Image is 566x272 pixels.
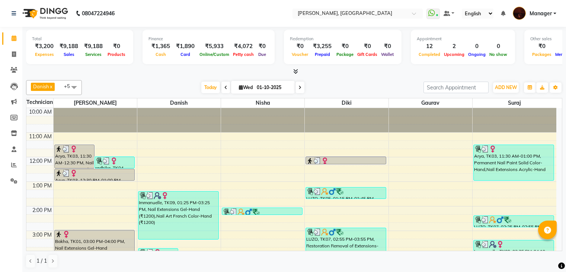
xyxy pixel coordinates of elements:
span: Gift Cards [355,52,379,57]
input: 2025-10-01 [255,82,292,93]
div: 11:00 AM [28,133,53,140]
div: Appointment [417,36,509,42]
span: 1 / 1 [36,257,47,265]
div: ₹0 [106,42,127,51]
span: No show [487,52,509,57]
div: 3:00 PM [31,231,53,239]
div: ₹0 [379,42,396,51]
img: Manager [513,7,526,20]
span: Nisha [221,98,304,108]
div: ₹0 [290,42,310,51]
div: Immanuelle, TK09, 01:25 PM-03:25 PM, Nail Extensions Gel-Hand (₹1200),Nail Art French Color-Hand ... [138,192,218,239]
span: Package [335,52,355,57]
div: LUZO, TK07, 02:55 PM-03:55 PM, Restoration Removal of Extensions-Hand (₹500),Permanent Nail Paint... [306,228,386,252]
span: Danish [137,98,221,108]
span: Ongoing [466,52,487,57]
span: [PERSON_NAME] [54,98,137,108]
button: ADD NEW [493,82,519,93]
div: Bakha, TK01, 03:00 PM-04:00 PM, Nail Extensions Gel-Hand [55,230,135,253]
span: Upcoming [442,52,466,57]
span: Expenses [33,52,56,57]
div: Arya, TK03, 11:30 AM-12:30 PM, Nail Extensions Acrylic-Hand [55,145,94,168]
div: radhika, TK04, 12:00 PM-12:20 PM, Restoration Removal of Nail Paint-Hand (₹300) [306,157,386,164]
div: Arya, TK03, 11:30 AM-01:00 PM, Permanent Nail Paint Solid Color-Hand,Nail Extensions Acrylic-Hand [474,145,554,180]
div: LUZO, TK07, 02:05 PM-02:25 PM, [PERSON_NAME] (₹500) [222,208,302,215]
span: Cash [154,52,168,57]
div: ₹1,365 [148,42,173,51]
span: Petty cash [231,52,256,57]
span: Prepaid [313,52,332,57]
span: Card [179,52,192,57]
span: Today [201,82,220,93]
div: ₹0 [335,42,355,51]
div: ₹0 [355,42,379,51]
div: Immanuelle, TK09, 03:25 PM-04:10 PM, Permanent Nail Paint Solid Color-Hand (₹700),Nail Art Glitte... [474,240,554,257]
div: LUZO, TK05, 01:15 PM-01:45 PM, Restoration Removal of Extensions-Hand (₹500) [306,187,386,199]
div: ₹3,255 [310,42,335,51]
span: Danish [33,83,49,89]
span: Gaurav [389,98,472,108]
span: Products [106,52,127,57]
div: 2:00 PM [31,206,53,214]
div: ₹1,890 [173,42,198,51]
div: LUZO, TK07, 02:25 PM-02:55 PM, Permanent Nail Paint Solid Color-Hand (₹700) [474,216,554,227]
div: 12 [417,42,442,51]
span: Due [256,52,268,57]
div: Finance [148,36,269,42]
div: ₹4,072 [231,42,256,51]
div: 1:00 PM [31,182,53,190]
div: ₹0 [530,42,553,51]
span: Voucher [290,52,310,57]
div: radhika, TK04, 12:00 PM-12:30 PM, Restoration Removal of Nail Paint-Hand [95,157,134,168]
div: Redemption [290,36,396,42]
span: Sales [62,52,76,57]
a: x [49,83,52,89]
input: Search Appointment [423,82,489,93]
span: Manager [530,10,552,18]
span: Online/Custom [198,52,231,57]
span: Diki [305,98,388,108]
div: ₹9,188 [81,42,106,51]
span: Services [83,52,103,57]
img: logo [19,3,70,24]
div: ₹9,188 [57,42,81,51]
div: ₹3,200 [32,42,57,51]
div: 2 [442,42,466,51]
iframe: chat widget [535,242,559,265]
div: Total [32,36,127,42]
span: Packages [530,52,553,57]
div: ₹0 [256,42,269,51]
div: Technician [26,98,53,106]
span: Completed [417,52,442,57]
div: Arya, TK03, 12:30 PM-01:00 PM, Permanent Nail Paint Solid Color-Hand [55,169,135,180]
b: 08047224946 [82,3,115,24]
span: suraj [473,98,556,108]
div: 12:00 PM [28,157,53,165]
div: 0 [487,42,509,51]
div: 0 [466,42,487,51]
span: ADD NEW [495,85,517,90]
div: 10:00 AM [28,108,53,116]
div: ₹5,933 [198,42,231,51]
span: Wallet [379,52,396,57]
span: +5 [64,83,76,89]
span: Wed [237,85,255,90]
